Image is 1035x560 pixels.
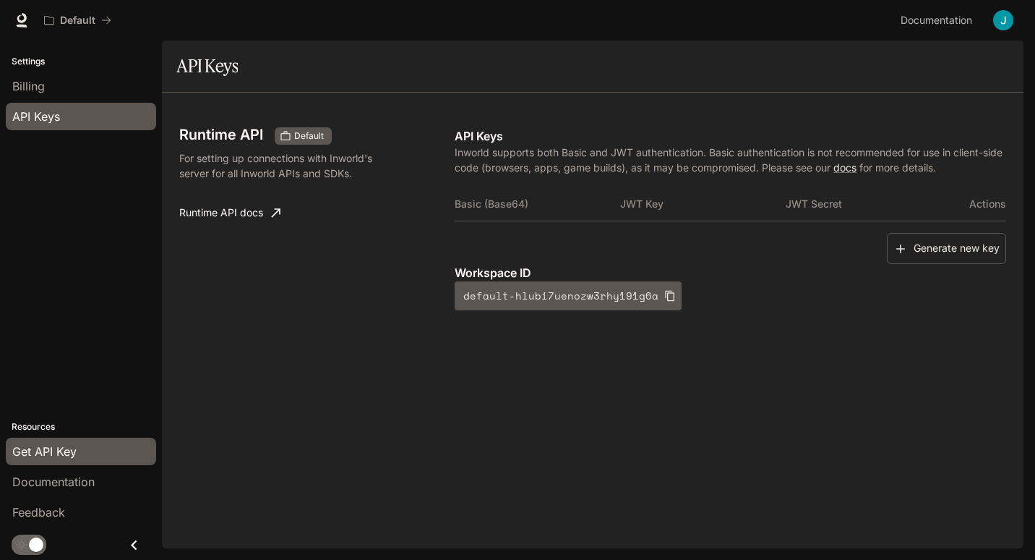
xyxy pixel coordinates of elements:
[179,150,377,181] p: For setting up connections with Inworld's server for all Inworld APIs and SDKs.
[786,187,951,221] th: JWT Secret
[173,198,286,227] a: Runtime API docs
[455,145,1006,175] p: Inworld supports both Basic and JWT authentication. Basic authentication is not recommended for u...
[455,127,1006,145] p: API Keys
[60,14,95,27] p: Default
[887,233,1006,264] button: Generate new key
[179,127,263,142] h3: Runtime API
[951,187,1006,221] th: Actions
[455,187,620,221] th: Basic (Base64)
[989,6,1018,35] button: User avatar
[455,264,1006,281] p: Workspace ID
[176,51,238,80] h1: API Keys
[275,127,332,145] div: These keys will apply to your current workspace only
[895,6,983,35] a: Documentation
[38,6,118,35] button: All workspaces
[901,12,972,30] span: Documentation
[455,281,682,310] button: default-hlubi7uenozw3rhy191g6a
[833,161,856,174] a: docs
[620,187,786,221] th: JWT Key
[993,10,1013,30] img: User avatar
[288,130,330,143] span: Default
